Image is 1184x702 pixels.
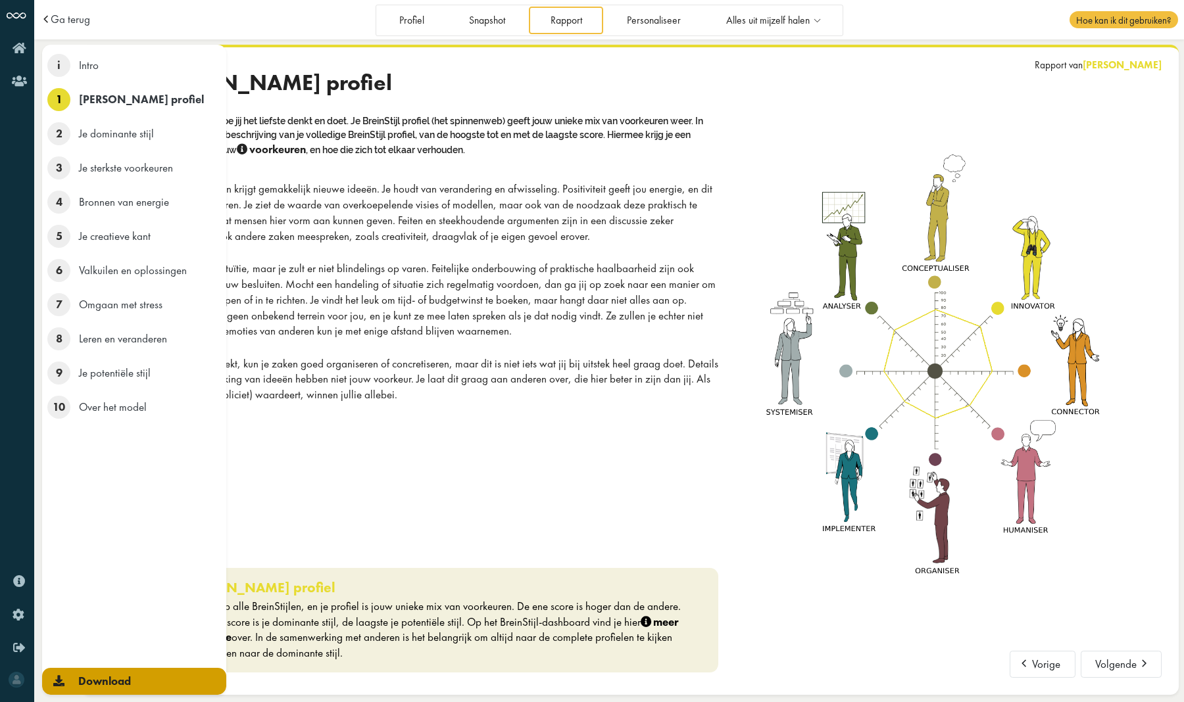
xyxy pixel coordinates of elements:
span: Leren en veranderen [79,331,167,346]
a: Ga terug [51,14,90,25]
div: Je scoort op alle BreinStijlen, en je profiel is jouw unieke mix van voorkeuren. De ene score is ... [178,599,685,661]
span: 3 [47,156,70,179]
span: 9 [47,362,70,385]
span: 2 [47,122,70,145]
span: 7 [47,293,70,316]
span: [PERSON_NAME] profiel [79,92,204,106]
span: 6 [47,259,70,282]
a: Personaliseer [606,7,703,34]
span: Je creatieve kant [79,229,151,243]
a: Download [42,668,226,695]
span: 1 [47,88,70,111]
div: Rapport van [1035,59,1162,72]
span: 4 [47,191,70,214]
span: Je dominante stijl [79,126,154,141]
h3: [PERSON_NAME] profiel [178,579,685,596]
span: Je sterkste voorkeuren [79,160,173,175]
span: i [47,54,70,77]
a: Alles uit mijzelf halen [704,7,841,34]
span: Alles uit mijzelf halen [726,15,810,26]
a: Snapshot [448,7,527,34]
button: Vorige [1010,651,1075,678]
a: Rapport [529,7,603,34]
span: 8 [47,327,70,350]
span: Intro [79,58,99,72]
span: Bronnen van energie [79,195,169,209]
span: 10 [47,396,70,419]
div: Als je er wat energie in steekt, kun je zaken goed organiseren of concretiseren, maar dit is niet... [110,356,718,403]
span: 5 [47,225,70,248]
span: [PERSON_NAME] [1083,59,1162,72]
span: Omgaan met stress [79,297,162,312]
span: Over het model [79,400,147,414]
span: Hoe kan ik dit gebruiken? [1070,11,1177,28]
div: BreinStijl@Work meet hoe jij het liefste denkt en doet. Je BreinStijl profiel (het spinnenweb) ge... [110,113,718,159]
button: Volgende [1081,651,1162,678]
a: Profiel [378,7,445,34]
div: Jij kunt vertrouwen op je intuïtie, maar je zult er niet blindelings op varen. Feitelijke onderbo... [110,261,718,339]
span: Valkuilen en oplossingen [79,263,187,277]
img: 5c679521 [752,153,1118,588]
span: Je potentiële stijl [79,365,151,380]
strong: voorkeuren [237,143,306,156]
div: Jij bent oplossingsgericht en krijgt gemakkelijk nieuwe ideeën. Je houdt van verandering en afwis... [110,181,718,244]
span: [PERSON_NAME] profiel [144,70,392,97]
span: Download [78,674,131,688]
